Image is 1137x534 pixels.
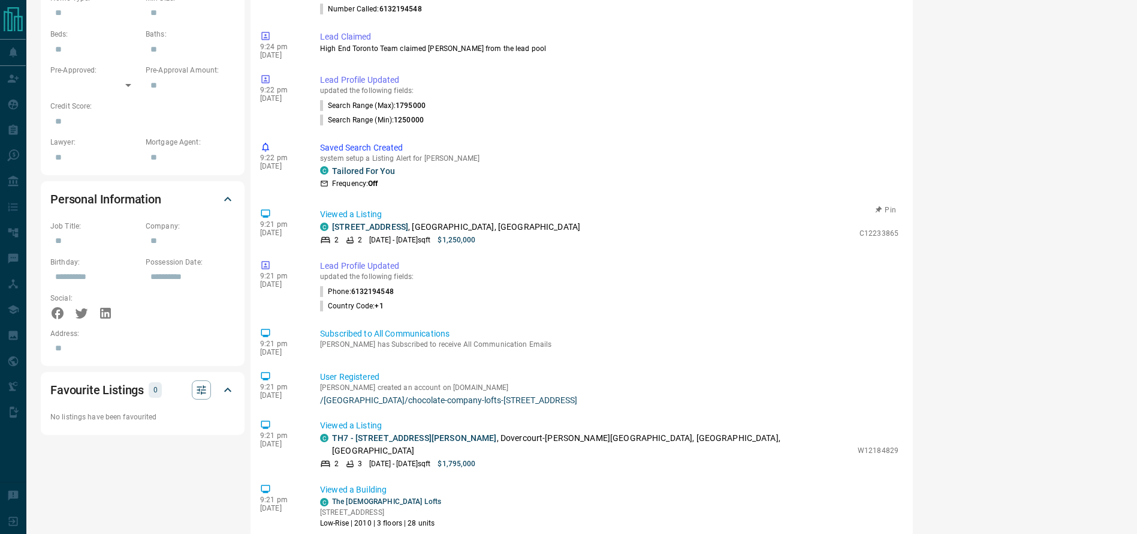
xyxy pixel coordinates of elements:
[260,43,302,51] p: 9:24 pm
[320,328,898,340] p: Subscribed to All Communications
[260,496,302,504] p: 9:21 pm
[396,101,426,110] span: 1795000
[260,383,302,391] p: 9:21 pm
[438,235,475,245] p: $1,250,000
[320,115,424,125] p: Search Range (Min) :
[320,31,898,43] p: Lead Claimed
[369,458,430,469] p: [DATE] - [DATE] sqft
[260,162,302,170] p: [DATE]
[320,383,898,392] p: [PERSON_NAME] created an account on [DOMAIN_NAME]
[260,340,302,348] p: 9:21 pm
[50,65,140,76] p: Pre-Approved:
[320,154,898,163] p: system setup a Listing Alert for [PERSON_NAME]
[320,340,898,349] p: [PERSON_NAME] has Subscribed to receive All Communication Emails
[50,185,235,214] div: Personal Information
[50,29,140,40] p: Beds:
[260,440,302,448] p: [DATE]
[146,257,235,268] p: Possession Date:
[260,504,302,512] p: [DATE]
[438,458,475,469] p: $1,795,000
[332,432,852,457] p: , Dovercourt-[PERSON_NAME][GEOGRAPHIC_DATA], [GEOGRAPHIC_DATA], [GEOGRAPHIC_DATA]
[320,166,328,175] div: condos.ca
[334,458,339,469] p: 2
[320,419,898,432] p: Viewed a Listing
[320,301,384,311] p: Country Code :
[320,43,898,54] p: High End Toronto Team claimed [PERSON_NAME] from the lead pool
[320,260,898,272] p: Lead Profile Updated
[358,458,362,469] p: 3
[320,498,328,506] div: condos.ca
[260,348,302,356] p: [DATE]
[50,328,235,339] p: Address:
[858,445,898,456] p: W12184829
[50,380,144,400] h2: Favourite Listings
[260,51,302,59] p: [DATE]
[50,101,235,112] p: Credit Score:
[320,272,898,281] p: updated the following fields:
[50,257,140,268] p: Birthday:
[320,223,328,231] div: condos.ca
[868,205,903,215] button: Pin
[320,518,441,529] p: Low-Rise | 2010 | 3 floors | 28 units
[146,29,235,40] p: Baths:
[332,178,378,189] p: Frequency:
[332,433,497,443] a: TH7 - [STREET_ADDRESS][PERSON_NAME]
[320,100,426,111] p: Search Range (Max) :
[260,229,302,237] p: [DATE]
[369,235,430,245] p: [DATE] - [DATE] sqft
[50,376,235,404] div: Favourite Listings0
[332,166,395,176] a: Tailored For You
[146,137,235,148] p: Mortgage Agent:
[146,65,235,76] p: Pre-Approval Amount:
[368,179,378,188] strong: Off
[320,142,898,154] p: Saved Search Created
[260,220,302,229] p: 9:21 pm
[332,497,441,506] a: The [DEMOGRAPHIC_DATA] Lofts
[152,383,158,397] p: 0
[50,137,140,148] p: Lawyer:
[146,221,235,232] p: Company:
[320,286,394,297] p: Phone :
[50,293,140,304] p: Social:
[260,272,302,280] p: 9:21 pm
[320,484,898,496] p: Viewed a Building
[320,434,328,442] div: condos.ca
[50,221,140,232] p: Job Title:
[260,86,302,94] p: 9:22 pm
[320,86,898,95] p: updated the following fields:
[50,190,161,209] h2: Personal Information
[50,412,235,422] p: No listings have been favourited
[320,4,422,14] p: Number Called:
[260,431,302,440] p: 9:21 pm
[332,222,408,232] a: [STREET_ADDRESS]
[358,235,362,245] p: 2
[260,154,302,162] p: 9:22 pm
[320,371,898,383] p: User Registered
[394,116,424,124] span: 1250000
[260,94,302,103] p: [DATE]
[334,235,339,245] p: 2
[320,74,898,86] p: Lead Profile Updated
[859,228,898,239] p: C12233865
[320,507,441,518] p: [STREET_ADDRESS]
[260,391,302,400] p: [DATE]
[379,5,422,13] span: 6132194548
[260,280,302,289] p: [DATE]
[375,302,383,310] span: +1
[320,208,898,221] p: Viewed a Listing
[351,287,394,296] span: 6132194548
[332,221,580,233] p: , [GEOGRAPHIC_DATA], [GEOGRAPHIC_DATA]
[320,395,898,405] a: /[GEOGRAPHIC_DATA]/chocolate-company-lofts-[STREET_ADDRESS]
